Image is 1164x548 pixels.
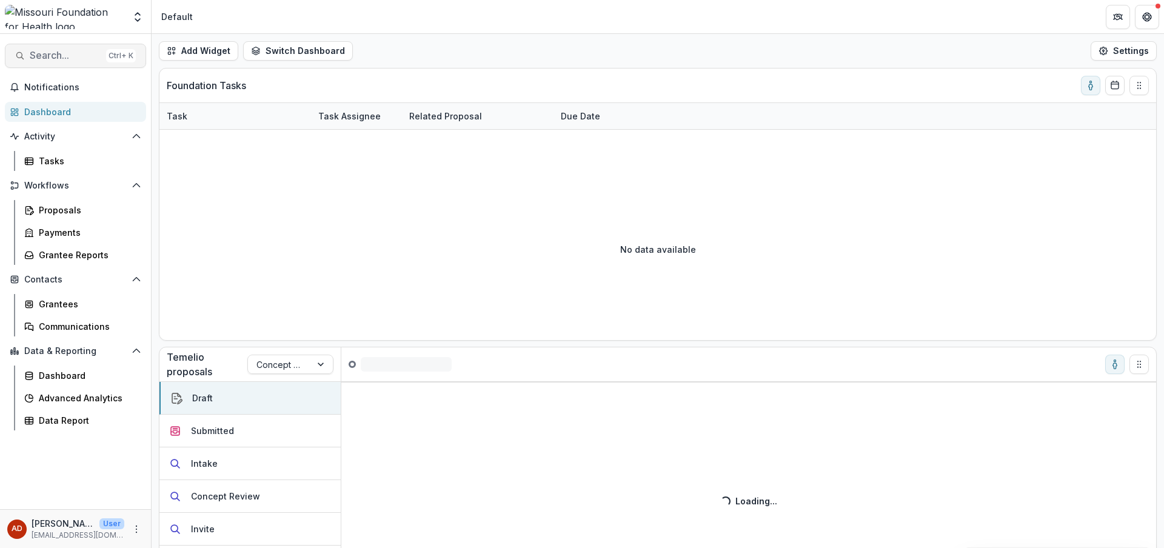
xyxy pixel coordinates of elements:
[39,204,136,216] div: Proposals
[39,392,136,404] div: Advanced Analytics
[402,103,554,129] div: Related Proposal
[24,132,127,142] span: Activity
[1129,355,1149,374] button: Drag
[554,110,607,122] div: Due Date
[5,5,124,29] img: Missouri Foundation for Health logo
[156,8,198,25] nav: breadcrumb
[554,103,644,129] div: Due Date
[24,181,127,191] span: Workflows
[24,275,127,285] span: Contacts
[159,513,341,546] button: Invite
[12,525,22,533] div: Alex Duello
[129,522,144,536] button: More
[620,243,696,256] p: No data available
[19,388,146,408] a: Advanced Analytics
[5,44,146,68] button: Search...
[32,530,124,541] p: [EMAIL_ADDRESS][DOMAIN_NAME]
[5,270,146,289] button: Open Contacts
[191,457,218,470] div: Intake
[99,518,124,529] p: User
[159,103,311,129] div: Task
[39,320,136,333] div: Communications
[402,110,489,122] div: Related Proposal
[1106,5,1130,29] button: Partners
[161,10,193,23] div: Default
[167,78,246,93] p: Foundation Tasks
[106,49,136,62] div: Ctrl + K
[243,41,353,61] button: Switch Dashboard
[39,414,136,427] div: Data Report
[167,350,247,379] p: Temelio proposals
[24,105,136,118] div: Dashboard
[192,392,213,404] div: Draft
[311,103,402,129] div: Task Assignee
[39,369,136,382] div: Dashboard
[19,366,146,386] a: Dashboard
[5,78,146,97] button: Notifications
[19,200,146,220] a: Proposals
[19,151,146,171] a: Tasks
[39,249,136,261] div: Grantee Reports
[30,50,101,61] span: Search...
[159,480,341,513] button: Concept Review
[159,382,341,415] button: Draft
[159,415,341,447] button: Submitted
[159,41,238,61] button: Add Widget
[19,222,146,242] a: Payments
[24,82,141,93] span: Notifications
[1081,76,1100,95] button: toggle-assigned-to-me
[311,110,388,122] div: Task Assignee
[19,294,146,314] a: Grantees
[159,110,195,122] div: Task
[1129,76,1149,95] button: Drag
[191,523,215,535] div: Invite
[5,176,146,195] button: Open Workflows
[159,447,341,480] button: Intake
[19,245,146,265] a: Grantee Reports
[129,5,146,29] button: Open entity switcher
[1091,41,1157,61] button: Settings
[5,341,146,361] button: Open Data & Reporting
[1105,76,1125,95] button: Calendar
[191,490,260,503] div: Concept Review
[32,517,95,530] p: [PERSON_NAME]
[191,424,234,437] div: Submitted
[19,316,146,336] a: Communications
[39,155,136,167] div: Tasks
[39,298,136,310] div: Grantees
[1135,5,1159,29] button: Get Help
[1105,355,1125,374] button: toggle-assigned-to-me
[5,127,146,146] button: Open Activity
[24,346,127,356] span: Data & Reporting
[5,102,146,122] a: Dashboard
[39,226,136,239] div: Payments
[19,410,146,430] a: Data Report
